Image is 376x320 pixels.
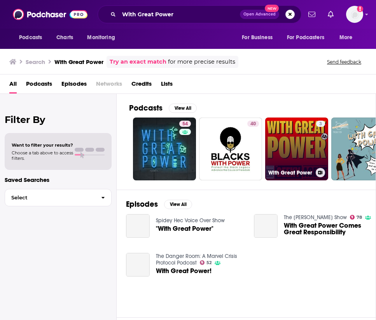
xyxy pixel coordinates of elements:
a: 54 [133,118,196,180]
button: open menu [282,30,336,45]
a: PodcastsView All [129,103,197,113]
button: Send feedback [325,59,364,65]
span: Want to filter your results? [12,142,73,148]
a: Spidey Hec Voice Over Show [156,217,225,224]
button: open menu [334,30,362,45]
h3: With Great Power [54,58,103,66]
a: 3With Great Power [265,118,328,180]
span: Open Advanced [243,12,276,16]
a: Podcasts [26,78,52,93]
a: Episodes [61,78,87,93]
button: Show profile menu [346,6,363,23]
span: Monitoring [87,32,115,43]
a: Charts [51,30,78,45]
a: With Great Power! [126,253,150,277]
h3: Search [26,58,45,66]
button: open menu [14,30,52,45]
p: Saved Searches [5,176,112,183]
a: All [9,78,17,93]
span: 40 [250,120,256,128]
a: "With Great Power" [156,225,213,232]
a: The Russell Brunson Show [284,214,347,221]
h3: With Great Power [268,170,313,176]
span: Choose a tab above to access filters. [12,150,73,161]
a: 40 [199,118,262,180]
input: Search podcasts, credits, & more... [119,8,240,21]
span: Logged in as smeizlik [346,6,363,23]
h2: Filter By [5,114,112,125]
a: With Great Power! [156,268,212,274]
a: 52 [200,260,212,265]
a: EpisodesView All [126,199,192,209]
svg: Add a profile image [357,6,363,12]
button: Open AdvancedNew [240,10,279,19]
a: 40 [247,121,259,127]
a: Try an exact match [110,57,166,66]
a: Lists [161,78,173,93]
button: Select [5,189,112,206]
span: Charts [56,32,73,43]
span: More [339,32,353,43]
button: View All [169,104,197,113]
button: View All [164,200,192,209]
a: Show notifications dropdown [305,8,318,21]
span: for more precise results [168,57,235,66]
span: For Business [242,32,273,43]
a: Show notifications dropdown [325,8,337,21]
span: 52 [206,261,212,265]
h2: Episodes [126,199,158,209]
span: 54 [182,120,188,128]
img: Podchaser - Follow, Share and Rate Podcasts [13,7,87,22]
span: 78 [357,216,362,219]
a: The Danger Room: A Marvel Crisis Protocol Podcast [156,253,237,266]
a: With Great Power Comes Great Responsibility [284,222,373,235]
button: open menu [82,30,125,45]
a: "With Great Power" [126,214,150,238]
a: 78 [350,215,362,220]
img: User Profile [346,6,363,23]
span: 3 [319,120,322,128]
span: New [265,5,279,12]
a: Credits [131,78,152,93]
span: Networks [96,78,122,93]
a: 54 [179,121,191,127]
a: With Great Power Comes Great Responsibility [254,214,278,238]
div: Search podcasts, credits, & more... [98,5,301,23]
span: For Podcasters [287,32,324,43]
a: 3 [316,121,325,127]
span: Podcasts [19,32,42,43]
span: Select [5,195,95,200]
button: open menu [236,30,282,45]
h2: Podcasts [129,103,163,113]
